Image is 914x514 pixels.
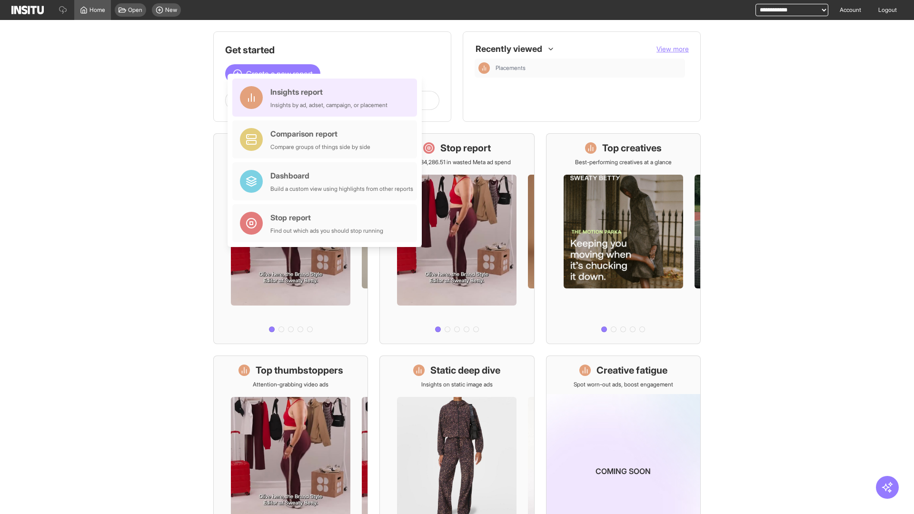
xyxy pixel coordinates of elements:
span: View more [656,45,689,53]
span: Placements [496,64,681,72]
p: Best-performing creatives at a glance [575,158,672,166]
h1: Top creatives [602,141,662,155]
div: Insights by ad, adset, campaign, or placement [270,101,387,109]
span: New [165,6,177,14]
a: What's live nowSee all active ads instantly [213,133,368,344]
span: Home [89,6,105,14]
button: Create a new report [225,64,320,83]
div: Comparison report [270,128,370,139]
img: Logo [11,6,44,14]
div: Stop report [270,212,383,223]
div: Compare groups of things side by side [270,143,370,151]
div: Insights report [270,86,387,98]
h1: Get started [225,43,439,57]
span: Open [128,6,142,14]
span: Placements [496,64,526,72]
a: Top creativesBest-performing creatives at a glance [546,133,701,344]
div: Find out which ads you should stop running [270,227,383,235]
h1: Static deep dive [430,364,500,377]
p: Insights on static image ads [421,381,493,388]
h1: Stop report [440,141,491,155]
div: Dashboard [270,170,413,181]
div: Insights [478,62,490,74]
a: Stop reportSave £34,286.51 in wasted Meta ad spend [379,133,534,344]
p: Save £34,286.51 in wasted Meta ad spend [403,158,511,166]
div: Build a custom view using highlights from other reports [270,185,413,193]
h1: Top thumbstoppers [256,364,343,377]
p: Attention-grabbing video ads [253,381,328,388]
button: View more [656,44,689,54]
span: Create a new report [246,68,313,79]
